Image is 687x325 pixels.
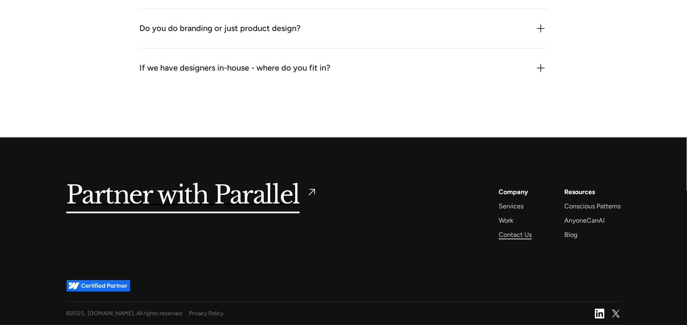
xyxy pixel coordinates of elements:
[66,186,300,205] h5: Partner with Parallel
[71,310,84,317] span: 2025
[66,186,318,205] a: Partner with Parallel
[565,229,578,240] a: Blog
[189,308,588,318] a: Privacy Policy
[140,22,301,35] div: Do you do branding or just product design?
[565,201,621,212] a: Conscious Patterns
[565,186,595,197] div: Resources
[66,308,183,318] div: © , [DOMAIN_NAME], All rights reserved
[499,229,532,240] a: Contact Us
[565,215,605,226] a: AnyoneCanAI
[140,62,331,75] div: If we have designers in-house - where do you fit in?
[499,201,524,212] a: Services
[499,215,514,226] a: Work
[499,186,528,197] a: Company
